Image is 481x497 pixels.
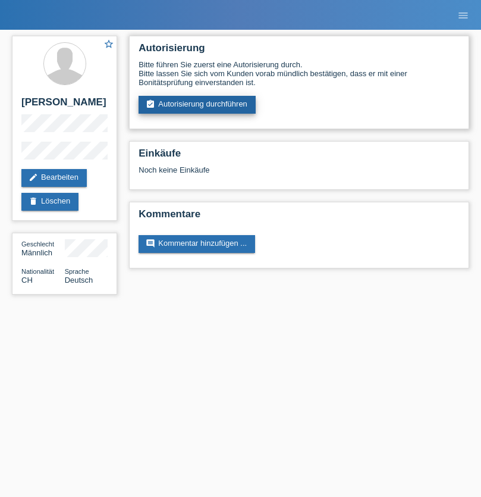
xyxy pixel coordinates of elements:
[103,39,114,51] a: star_border
[139,235,255,253] a: commentKommentar hinzufügen ...
[457,10,469,21] i: menu
[21,96,108,114] h2: [PERSON_NAME]
[139,96,256,114] a: assignment_turned_inAutorisierung durchführen
[21,169,87,187] a: editBearbeiten
[103,39,114,49] i: star_border
[139,42,460,60] h2: Autorisierung
[139,148,460,165] h2: Einkäufe
[146,239,155,248] i: comment
[29,196,38,206] i: delete
[21,193,78,211] a: deleteLöschen
[29,173,38,182] i: edit
[139,60,460,87] div: Bitte führen Sie zuerst eine Autorisierung durch. Bitte lassen Sie sich vom Kunden vorab mündlich...
[451,11,475,18] a: menu
[139,165,460,183] div: Noch keine Einkäufe
[21,240,54,248] span: Geschlecht
[146,99,155,109] i: assignment_turned_in
[21,268,54,275] span: Nationalität
[65,276,93,285] span: Deutsch
[21,239,65,257] div: Männlich
[21,276,33,285] span: Schweiz
[139,208,460,226] h2: Kommentare
[65,268,89,275] span: Sprache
